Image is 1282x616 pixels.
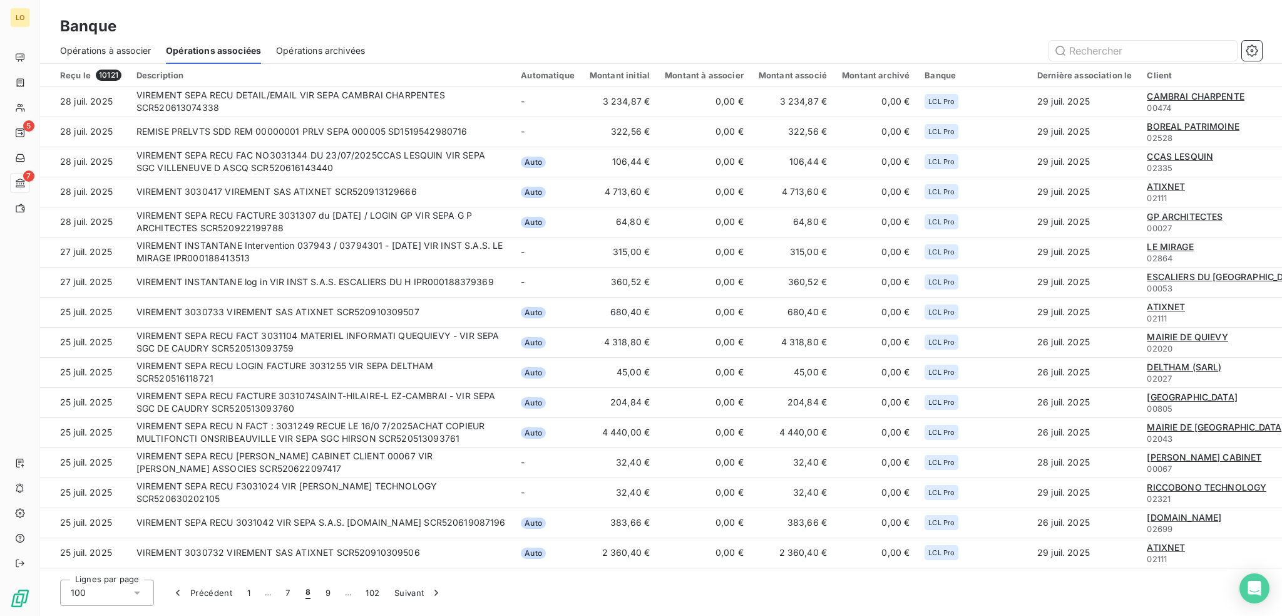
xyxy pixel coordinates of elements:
button: 7 [278,580,297,606]
div: Reçu le [60,70,121,81]
td: 0,00 € [834,267,917,297]
span: LCL Pro [928,128,955,135]
td: 2 360,40 € [582,538,657,568]
td: 0,00 € [834,478,917,508]
td: 0,00 € [834,447,917,478]
a: GP ARCHITECTES [1147,211,1223,223]
td: 26 juil. 2025 [1030,387,1139,417]
div: Description [136,70,506,80]
td: 0,00 € [657,478,751,508]
button: 8 [298,580,318,606]
td: 0,00 € [657,267,751,297]
span: RICCOBONO TECHNOLOGY [1147,482,1266,493]
td: 106,44 € [582,147,657,177]
span: LCL Pro [928,338,955,346]
img: Logo LeanPay [10,588,30,608]
td: 28 juil. 2025 [1030,447,1139,478]
span: [GEOGRAPHIC_DATA] [1147,392,1238,402]
td: 32,40 € [582,478,657,508]
td: 315,00 € [582,237,657,267]
td: VIREMENT INSTANTANE Intervention 037943 / 03794301 - [DATE] VIR INST S.A.S. LE MIRAGE IPR00018841... [129,237,513,267]
td: 27 juil. 2025 [40,237,129,267]
td: 204,84 € [582,387,657,417]
td: VIREMENT SEPA RECU F3031024 VIR [PERSON_NAME] TECHNOLOGY SCR520630202105 [129,478,513,508]
span: Auto [521,427,546,439]
td: 28 juil. 2025 [40,207,129,237]
td: 28 juil. 2025 [40,177,129,207]
span: LCL Pro [928,399,955,406]
td: 29 juil. 2025 [1030,86,1139,117]
span: [DOMAIN_NAME] [1147,512,1221,523]
td: 25 juil. 2025 [40,538,129,568]
a: [DOMAIN_NAME] [1147,511,1221,524]
td: VIREMENT SEPA RECU FAC NO3031344 DU 23/07/2025CCAS LESQUIN VIR SEPA SGC VILLENEUVE D ASCQ SCR5206... [129,147,513,177]
td: 204,84 € [751,387,834,417]
a: ATIXNET [1147,301,1185,313]
td: VIREMENT SEPA RECU [PERSON_NAME] CABINET CLIENT 00067 VIR [PERSON_NAME] ASSOCIES SCR520622097417 [129,447,513,478]
td: VIREMENT SEPA RECU FACTURE 3031074SAINT-HILAIRE-L EZ-CAMBRAI - VIR SEPA SGC DE CAUDRY SCR52051309... [129,387,513,417]
td: 0,00 € [657,147,751,177]
span: ATIXNET [1147,542,1185,553]
td: 0,00 € [834,237,917,267]
td: - [513,237,582,267]
span: LCL Pro [928,519,955,526]
div: Montant associé [759,70,827,80]
a: [GEOGRAPHIC_DATA] [1147,391,1238,404]
span: … [258,583,278,603]
td: 32,40 € [751,447,834,478]
td: 360,52 € [582,267,657,297]
span: 100 [71,587,86,599]
td: 64,80 € [751,207,834,237]
span: LCL Pro [928,98,955,105]
td: 25 juil. 2025 [40,417,129,447]
button: Précédent [164,580,240,606]
td: 26 juil. 2025 [1030,357,1139,387]
td: 29 juil. 2025 [1030,538,1139,568]
td: REMISE PRELVTS SDD REM 00000001 PRLV SEPA 000005 SD1519542980716 [129,117,513,147]
td: 25 juil. 2025 [40,357,129,387]
span: 02043 [1147,434,1172,444]
td: 3 234,87 € [582,86,657,117]
td: VIREMENT SEPA RECU FACT 3031104 MATERIEL INFORMATI QUEQUIEVY - VIR SEPA SGC DE CAUDRY SCR52051309... [129,327,513,357]
td: 0,00 € [834,297,917,327]
td: 45,00 € [582,357,657,387]
a: ATIXNET [1147,180,1185,193]
span: LCL Pro [928,188,955,196]
div: Montant initial [590,70,650,80]
td: 0,00 € [657,538,751,568]
span: 02020 [1147,343,1172,353]
td: 0,00 € [657,568,751,598]
span: Auto [521,367,546,378]
span: … [338,583,358,603]
td: 45,00 € [751,357,834,387]
td: VIREMENT 3030417 VIREMENT SAS ATIXNET SCR520913129666 [129,177,513,207]
td: 2 360,40 € [751,538,834,568]
span: ATIXNET [1147,301,1185,312]
td: - [513,117,582,147]
td: 29 juil. 2025 [1030,267,1139,297]
td: 3 234,87 € [751,86,834,117]
td: 29 juil. 2025 [1030,237,1139,267]
td: 32,40 € [751,478,834,508]
span: CAMBRAI CHARPENTE [1147,91,1244,102]
td: - [513,86,582,117]
div: LO [10,8,30,28]
div: Banque [925,70,1022,80]
td: 0,00 € [657,297,751,327]
td: 106,44 € [751,147,834,177]
span: Opérations archivées [276,44,365,57]
span: 02699 [1147,524,1172,534]
td: 25 juil. 2025 [40,387,129,417]
span: LE MIRAGE [1147,241,1193,252]
td: 2 652,60 € [582,568,657,598]
td: 25 juil. 2025 [40,327,129,357]
span: Auto [521,548,546,559]
span: CCAS LESQUIN [1147,151,1213,162]
td: 0,00 € [657,508,751,538]
span: LCL Pro [928,429,955,436]
td: VIREMENT SEPA RECU 3031042 VIR SEPA S.A.S. [DOMAIN_NAME] SCR520619087196 [129,508,513,538]
td: 0,00 € [834,147,917,177]
span: 02864 [1147,253,1172,263]
span: 7 [23,170,34,182]
span: 02321 [1147,494,1171,504]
